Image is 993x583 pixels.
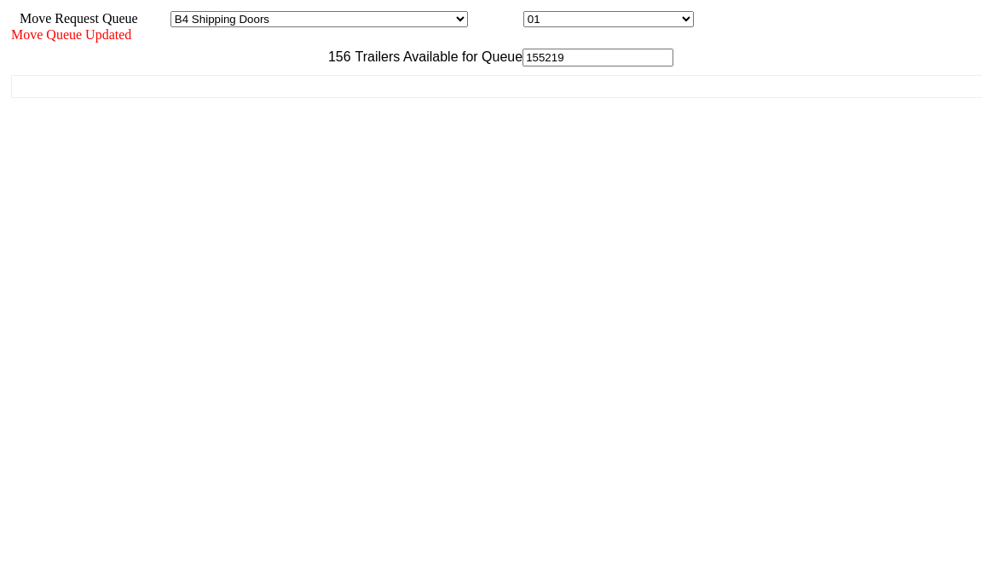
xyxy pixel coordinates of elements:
[351,49,523,64] span: Trailers Available for Queue
[141,11,167,26] span: Area
[11,27,131,42] span: Move Queue Updated
[522,49,673,66] input: Filter Available Trailers
[471,11,520,26] span: Location
[320,49,351,64] span: 156
[11,11,138,26] span: Move Request Queue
